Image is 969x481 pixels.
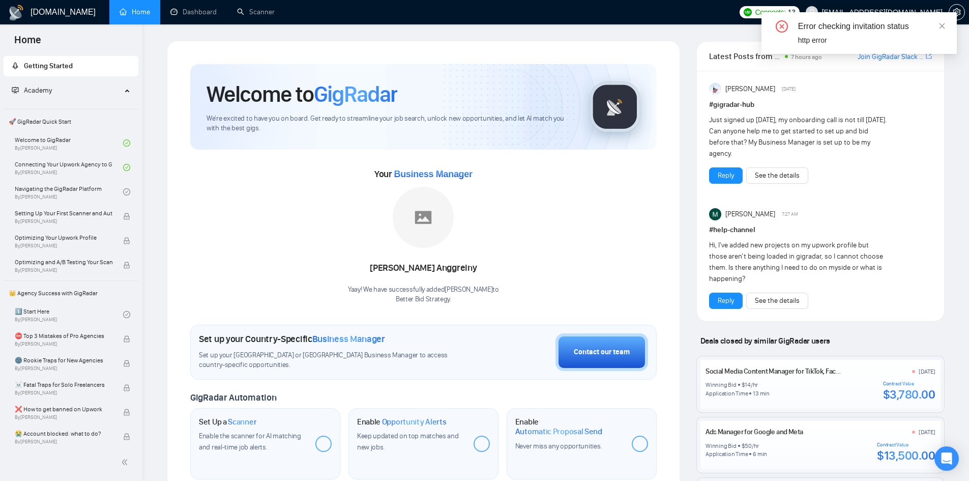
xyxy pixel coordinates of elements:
h1: # gigradar-hub [709,99,932,110]
span: lock [123,433,130,440]
div: Contact our team [574,347,630,358]
a: dashboardDashboard [170,8,217,16]
span: Deals closed by similar GigRadar users [696,332,834,350]
span: Scanner [228,417,256,427]
div: [DATE] [919,428,935,436]
a: searchScanner [237,8,275,16]
img: logo [8,5,24,21]
div: 14 [745,381,751,389]
button: See the details [746,167,808,184]
div: Winning Bid [706,381,736,389]
span: user [808,9,815,16]
div: /hr [752,442,759,450]
span: Enable the scanner for AI matching and real-time job alerts. [199,432,301,451]
span: Automatic Proposal Send [515,427,602,437]
a: Navigating the GigRadar PlatformBy[PERSON_NAME] [15,181,123,203]
a: homeHome [120,8,150,16]
img: upwork-logo.png [744,8,752,16]
span: By [PERSON_NAME] [15,243,112,249]
div: Application Time [706,450,748,458]
h1: Enable [357,417,447,427]
span: Home [6,33,49,54]
div: Yaay! We have successfully added [PERSON_NAME] to [348,285,499,304]
button: Reply [709,167,743,184]
span: By [PERSON_NAME] [15,414,112,420]
img: Milan Stojanovic [709,208,721,220]
span: Opportunity Alerts [382,417,447,427]
li: Getting Started [4,56,138,76]
span: close-circle [776,20,788,33]
span: lock [123,213,130,220]
span: By [PERSON_NAME] [15,267,112,273]
p: Better Bid Strategy . [348,295,499,304]
span: 😭 Account blocked: what to do? [15,429,112,439]
span: Getting Started [24,62,73,70]
div: Error checking invitation status [798,20,945,33]
div: Open Intercom Messenger [934,446,959,471]
h1: Welcome to [207,80,397,108]
span: ⛔ Top 3 Mistakes of Pro Agencies [15,331,112,341]
div: 13 min [753,389,770,398]
a: Ads Manager for Google and Meta [706,428,803,436]
span: fund-projection-screen [12,87,19,94]
span: 👑 Agency Success with GigRadar [5,283,137,303]
a: Connecting Your Upwork Agency to GigRadarBy[PERSON_NAME] [15,156,123,179]
span: rocket [12,62,19,69]
img: Anisuzzaman Khan [709,83,721,95]
a: 1️⃣ Start HereBy[PERSON_NAME] [15,303,123,326]
div: Contract Value [883,381,935,387]
a: See the details [755,295,800,306]
div: $ [742,381,745,389]
span: lock [123,262,130,269]
span: 🌚 Rookie Traps for New Agencies [15,355,112,365]
button: setting [949,4,965,20]
span: lock [123,409,130,416]
h1: Set up your Country-Specific [199,333,385,345]
div: Application Time [706,389,748,398]
span: check-circle [123,139,130,147]
span: ☠️ Fatal Traps for Solo Freelancers [15,380,112,390]
h1: # help-channel [709,224,932,236]
span: Setting Up Your First Scanner and Auto-Bidder [15,208,112,218]
span: Never miss any opportunities. [515,442,602,450]
div: Winning Bid [706,442,736,450]
div: /hr [751,381,758,389]
span: Keep updated on top matches and new jobs. [357,432,459,451]
span: setting [949,8,964,16]
span: By [PERSON_NAME] [15,218,112,224]
span: We're excited to have you on board. Get ready to streamline your job search, unlock new opportuni... [207,114,573,133]
span: Your [374,168,473,180]
span: check-circle [123,188,130,195]
div: Hi, I've added new projects on my upwork profile but those aren't being loaded in gigradar, so I ... [709,240,888,285]
a: Social Media Content Manager for TikTok, Facebook & Instagram [706,367,890,376]
div: Contract Value [877,442,935,448]
span: Academy [24,86,52,95]
span: By [PERSON_NAME] [15,439,112,445]
span: Latest Posts from the GigRadar Community [709,50,782,63]
span: lock [123,384,130,391]
a: Reply [718,295,734,306]
span: Connects: [755,7,785,18]
div: $3,780.00 [883,387,935,402]
img: placeholder.png [393,187,454,248]
span: 13 [788,7,796,18]
span: By [PERSON_NAME] [15,365,112,372]
span: check-circle [123,164,130,171]
a: setting [949,8,965,16]
a: Welcome to GigRadarBy[PERSON_NAME] [15,132,123,154]
div: http error [798,35,945,46]
span: GigRadar Automation [190,392,276,403]
span: Set up your [GEOGRAPHIC_DATA] or [GEOGRAPHIC_DATA] Business Manager to access country-specific op... [199,351,468,370]
span: [PERSON_NAME] [725,209,775,220]
h1: Enable [515,417,624,437]
a: Reply [718,170,734,181]
span: Optimizing Your Upwork Profile [15,233,112,243]
button: Contact our team [555,333,648,371]
div: 50 [745,442,752,450]
img: gigradar-logo.png [590,81,640,132]
span: close [938,22,946,30]
span: Academy [12,86,52,95]
a: See the details [755,170,800,181]
span: lock [123,335,130,343]
div: $13,500.00 [877,448,935,463]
